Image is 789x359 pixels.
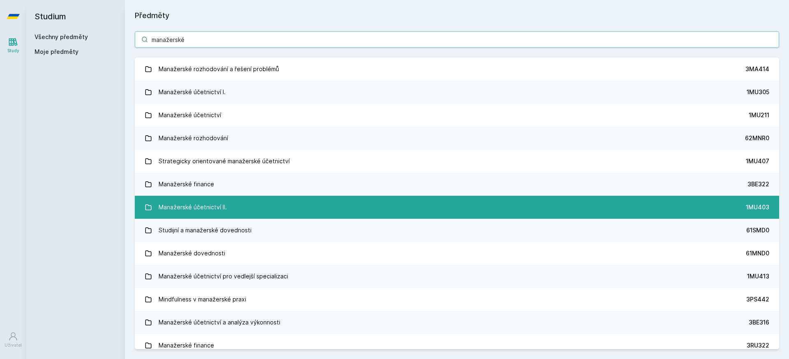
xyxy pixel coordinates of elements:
a: Manažerské dovednosti 61MND0 [135,242,779,265]
a: Manažerské finance 3BE322 [135,173,779,196]
a: Studijní a manažerské dovednosti 61SMD0 [135,219,779,242]
a: Manažerské rozhodování 62MNR0 [135,127,779,150]
a: Manažerské účetnictví 1MU211 [135,104,779,127]
a: Manažerské účetnictví pro vedlejší specializaci 1MU413 [135,265,779,288]
div: 1MU305 [747,88,769,96]
div: 3MA414 [745,65,769,73]
div: 1MU211 [749,111,769,119]
div: 3BE322 [747,180,769,188]
div: 61SMD0 [746,226,769,234]
div: 3PS442 [746,295,769,303]
div: 3RU322 [747,341,769,350]
div: Manažerské účetnictví a analýza výkonnosti [159,314,280,331]
div: Manažerské účetnictví [159,107,221,123]
span: Moje předměty [35,48,78,56]
div: Uživatel [5,342,22,348]
div: Manažerské účetnictví II. [159,199,227,215]
a: Manažerské rozhodování a řešení problémů 3MA414 [135,58,779,81]
div: Manažerské účetnictví pro vedlejší specializaci [159,268,288,285]
a: Manažerské účetnictví a analýza výkonnosti 3BE316 [135,311,779,334]
div: Manažerské účetnictví I. [159,84,226,100]
h1: Předměty [135,10,779,21]
div: Strategicky orientované manažerské účetnictví [159,153,290,169]
div: Manažerské dovednosti [159,245,225,262]
div: 1MU413 [747,272,769,280]
div: 1MU407 [746,157,769,165]
input: Název nebo ident předmětu… [135,31,779,48]
div: 61MND0 [746,249,769,257]
a: Všechny předměty [35,33,88,40]
div: Manažerské finance [159,337,214,354]
a: Manažerské účetnictví I. 1MU305 [135,81,779,104]
a: Manažerské finance 3RU322 [135,334,779,357]
a: Mindfulness v manažerské praxi 3PS442 [135,288,779,311]
div: Manažerské rozhodování a řešení problémů [159,61,279,77]
div: Mindfulness v manažerské praxi [159,291,246,308]
div: Studijní a manažerské dovednosti [159,222,251,239]
a: Strategicky orientované manažerské účetnictví 1MU407 [135,150,779,173]
div: Study [7,48,19,54]
a: Study [2,33,25,58]
div: 3BE316 [749,318,769,327]
div: 1MU403 [746,203,769,211]
div: Manažerské rozhodování [159,130,228,146]
div: Manažerské finance [159,176,214,192]
a: Manažerské účetnictví II. 1MU403 [135,196,779,219]
a: Uživatel [2,327,25,352]
div: 62MNR0 [745,134,769,142]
